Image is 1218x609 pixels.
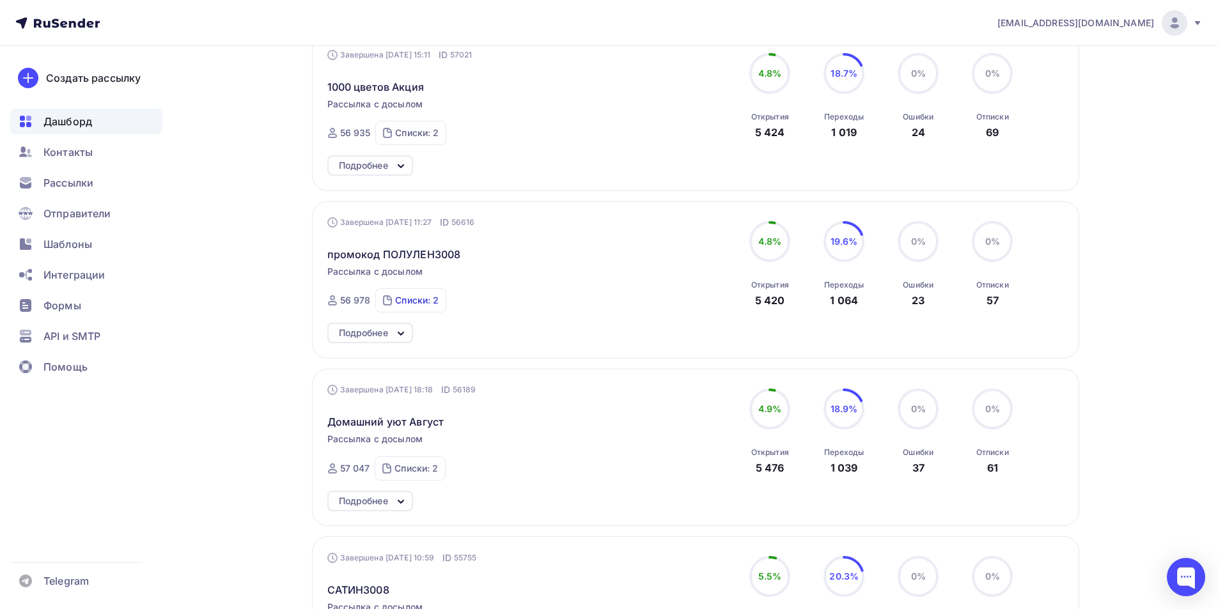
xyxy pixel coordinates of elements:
div: Отписки [976,280,1009,290]
div: Открытия [751,447,789,458]
div: 1 039 [831,460,858,475]
div: Завершена [DATE] 15:11 [327,49,472,61]
span: 5.5% [758,571,782,582]
span: ID [439,49,448,61]
div: 5 420 [755,293,785,308]
span: 56616 [451,216,475,229]
div: Переходы [824,447,864,458]
span: Telegram [43,573,89,589]
span: [EMAIL_ADDRESS][DOMAIN_NAME] [997,17,1154,29]
div: 57 047 [340,462,370,475]
span: Интеграции [43,267,105,282]
div: 69 [986,125,999,140]
div: Подробнее [339,325,388,341]
div: Переходы [824,112,864,122]
a: Шаблоны [10,231,162,257]
div: 5 424 [755,125,785,140]
span: 4.8% [758,236,782,247]
div: Открытия [751,280,789,290]
div: 1 019 [831,125,857,140]
span: 0% [985,236,1000,247]
span: 4.8% [758,68,782,79]
span: 0% [911,403,926,414]
div: Завершена [DATE] 10:59 [327,551,477,564]
span: ID [442,551,451,564]
div: 23 [912,293,925,308]
a: [EMAIL_ADDRESS][DOMAIN_NAME] [997,10,1203,36]
span: 1000 цветов Акция [327,79,424,95]
span: промокод ПОЛУЛЕН3008 [327,247,461,262]
span: Помощь [43,359,88,374]
div: 57 [987,293,999,308]
div: Переходы [824,280,864,290]
div: Подробнее [339,493,388,509]
span: 4.9% [758,403,782,414]
div: Завершена [DATE] 11:27 [327,216,475,229]
span: 0% [985,68,1000,79]
div: Подробнее [339,158,388,173]
div: 37 [912,460,925,475]
span: API и SMTP [43,328,100,344]
div: 5 476 [756,460,785,475]
div: Отписки [976,447,1009,458]
div: Ошибки [903,280,933,290]
span: Дашборд [43,114,92,129]
div: Списки: 2 [395,294,439,307]
span: Рассылки [43,175,93,190]
span: Отправители [43,206,111,221]
span: Шаблоны [43,236,92,252]
span: Рассылка с досылом [327,433,423,445]
span: 0% [985,403,1000,414]
a: Контакты [10,139,162,165]
div: Открытия [751,112,789,122]
span: Контакты [43,144,93,160]
div: 61 [987,460,998,475]
span: 18.7% [831,68,857,79]
div: Списки: 2 [395,127,439,139]
div: 56 978 [340,294,371,307]
div: Списки: 2 [394,462,438,475]
span: Рассылка с досылом [327,265,423,278]
a: Формы [10,293,162,318]
span: Рассылка с досылом [327,98,423,111]
span: Домашний уют Август [327,414,444,429]
span: 56189 [453,383,476,396]
div: 24 [912,125,925,140]
span: 19.6% [831,236,858,247]
div: Отписки [976,112,1009,122]
div: 56 935 [340,127,371,139]
div: Ошибки [903,447,933,458]
span: 20.3% [829,571,859,582]
span: 0% [985,571,1000,582]
span: 55755 [454,551,477,564]
span: 0% [911,571,926,582]
span: САТИН3008 [327,582,389,597]
div: Ошибки [903,112,933,122]
a: Рассылки [10,170,162,196]
span: 18.9% [831,403,858,414]
span: 0% [911,68,926,79]
div: Создать рассылку [46,70,141,86]
div: Завершена [DATE] 18:18 [327,383,476,396]
div: 1 064 [830,293,858,308]
span: ID [441,383,450,396]
a: Отправители [10,201,162,226]
span: 57021 [450,49,472,61]
span: ID [440,216,449,229]
a: Дашборд [10,109,162,134]
span: 0% [911,236,926,247]
span: Формы [43,298,81,313]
